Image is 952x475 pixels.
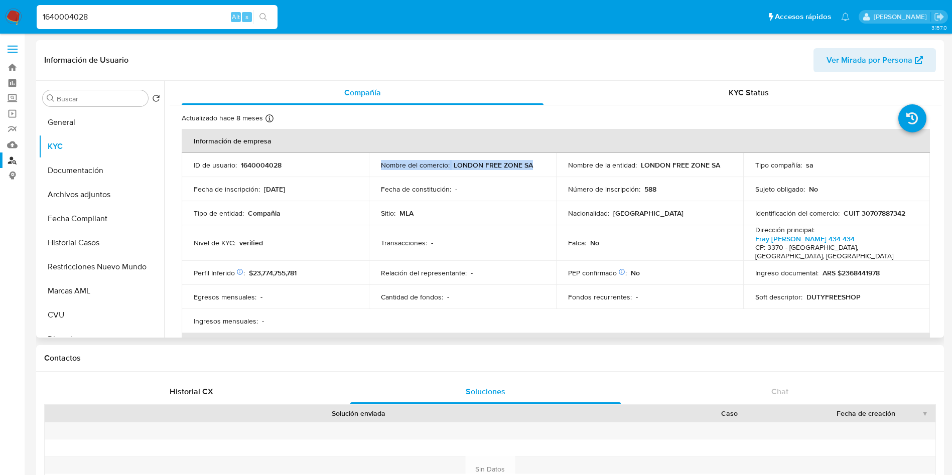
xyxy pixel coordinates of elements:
p: Tipo compañía : [755,161,802,170]
button: Marcas AML [39,279,164,303]
button: Buscar [47,94,55,102]
span: Accesos rápidos [775,12,831,22]
span: Chat [771,386,788,397]
p: - [471,268,473,277]
p: Nivel de KYC : [194,238,235,247]
p: DUTYFREESHOP [806,292,861,301]
span: Alt [232,12,240,22]
a: Notificaciones [841,13,850,21]
p: Egresos mensuales : [194,292,256,301]
p: ID de usuario : [194,161,237,170]
button: Restricciones Nuevo Mundo [39,255,164,279]
div: Caso [662,408,796,418]
a: Salir [934,12,944,22]
p: Fecha de inscripción : [194,185,260,194]
a: Fray [PERSON_NAME] 434 434 [755,234,855,244]
h4: CP: 3370 - [GEOGRAPHIC_DATA], [GEOGRAPHIC_DATA], [GEOGRAPHIC_DATA] [755,243,914,261]
p: Relación del representante : [381,268,467,277]
button: Volver al orden por defecto [152,94,160,105]
p: Nombre de la entidad : [568,161,637,170]
span: KYC Status [729,87,769,98]
p: sandra.helbardt@mercadolibre.com [874,12,930,22]
p: - [262,316,264,326]
div: Fecha de creación [810,408,921,418]
span: s [245,12,248,22]
p: - [636,292,638,301]
p: - [447,292,449,301]
p: CUIT 30707887342 [844,209,905,218]
p: Nacionalidad : [568,209,609,218]
p: Ingresos mensuales : [194,316,258,326]
p: Transacciones : [381,238,427,247]
button: Historial Casos [39,231,164,255]
button: KYC [39,134,164,159]
p: No [631,268,640,277]
button: Fecha Compliant [39,207,164,231]
p: sa [806,161,813,170]
p: Sitio : [381,209,395,218]
p: Perfil Inferido : [194,268,245,277]
input: Buscar usuario o caso... [37,11,278,24]
th: Datos de contacto [182,333,930,357]
span: Soluciones [466,386,505,397]
button: CVU [39,303,164,327]
p: 588 [644,185,656,194]
h1: Contactos [44,353,936,363]
button: Direcciones [39,327,164,351]
th: Información de empresa [182,129,930,153]
p: Identificación del comercio : [755,209,840,218]
button: Documentación [39,159,164,183]
p: Fondos recurrentes : [568,292,632,301]
button: Ver Mirada por Persona [813,48,936,72]
p: Compañia [248,209,281,218]
button: General [39,110,164,134]
p: 1640004028 [241,161,282,170]
p: ARS $2368441978 [823,268,880,277]
p: Actualizado hace 8 meses [182,113,263,123]
p: Dirección principal : [755,225,814,234]
p: LONDON FREE ZONE SA [454,161,533,170]
p: LONDON FREE ZONE SA [641,161,720,170]
p: [DATE] [264,185,285,194]
span: $23,774,755,781 [249,268,297,278]
p: Ingreso documental : [755,268,819,277]
p: Soft descriptor : [755,292,802,301]
p: - [455,185,457,194]
p: MLA [399,209,414,218]
p: Cantidad de fondos : [381,292,443,301]
span: Historial CX [170,386,213,397]
div: Solución enviada [69,408,648,418]
p: - [431,238,433,247]
button: Archivos adjuntos [39,183,164,207]
span: Ver Mirada por Persona [827,48,912,72]
p: Fatca : [568,238,586,247]
input: Buscar [57,94,144,103]
p: Fecha de constitución : [381,185,451,194]
p: Sujeto obligado : [755,185,805,194]
p: No [809,185,818,194]
p: Número de inscripción : [568,185,640,194]
button: search-icon [253,10,274,24]
p: PEP confirmado : [568,268,627,277]
p: Tipo de entidad : [194,209,244,218]
p: verified [239,238,263,247]
h1: Información de Usuario [44,55,128,65]
p: - [260,292,262,301]
p: Nombre del comercio : [381,161,450,170]
p: No [590,238,599,247]
p: [GEOGRAPHIC_DATA] [613,209,684,218]
span: Compañía [344,87,381,98]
